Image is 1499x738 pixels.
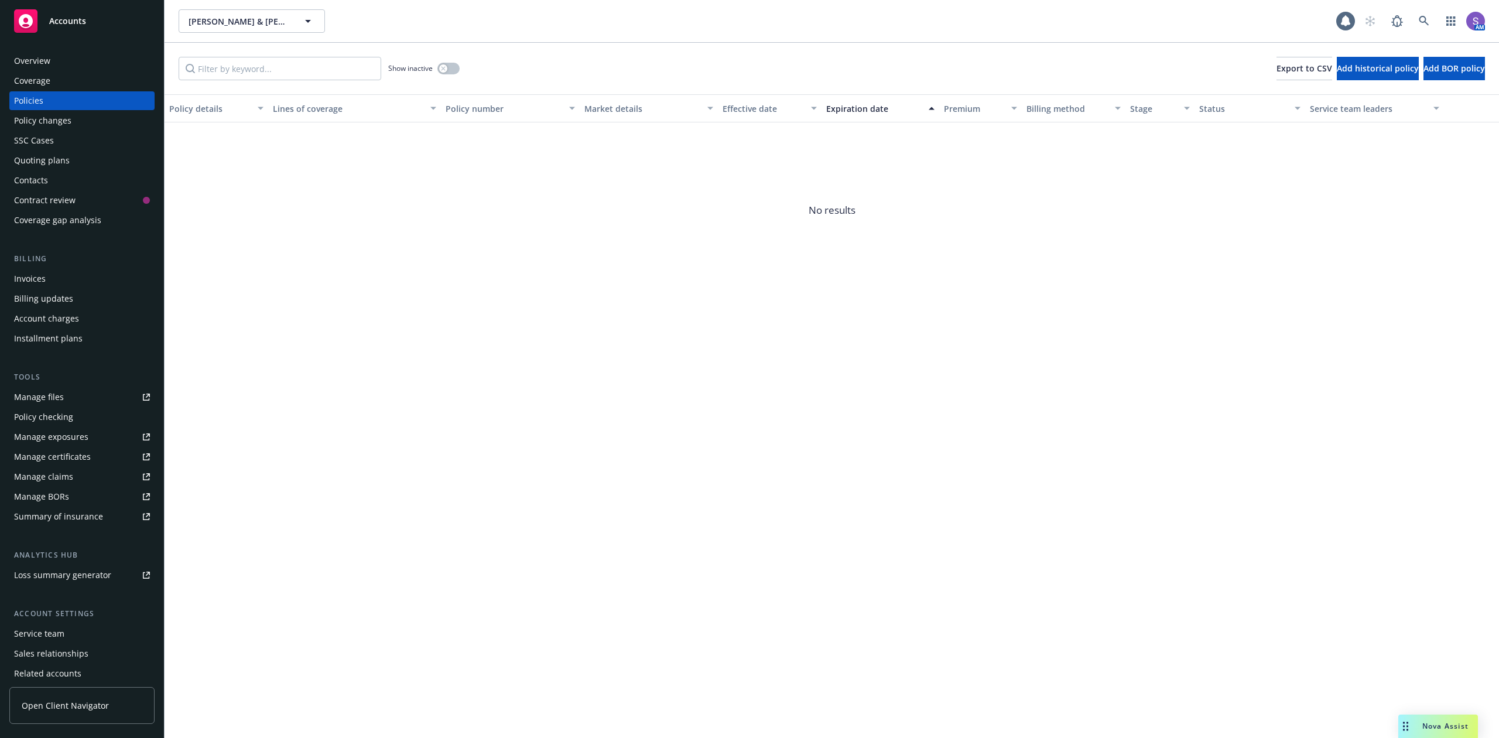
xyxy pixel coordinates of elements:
[22,699,109,712] span: Open Client Navigator
[1398,715,1478,738] button: Nova Assist
[9,644,155,663] a: Sales relationships
[14,131,54,150] div: SSC Cases
[9,467,155,486] a: Manage claims
[446,102,562,115] div: Policy number
[9,447,155,466] a: Manage certificates
[179,57,381,80] input: Filter by keyword...
[179,9,325,33] button: [PERSON_NAME] & [PERSON_NAME]
[388,63,433,73] span: Show inactive
[1412,9,1436,33] a: Search
[9,71,155,90] a: Coverage
[14,428,88,446] div: Manage exposures
[584,102,700,115] div: Market details
[9,5,155,37] a: Accounts
[9,329,155,348] a: Installment plans
[14,566,111,585] div: Loss summary generator
[939,94,1022,122] button: Premium
[723,102,804,115] div: Effective date
[9,664,155,683] a: Related accounts
[1439,9,1463,33] a: Switch app
[1466,12,1485,30] img: photo
[9,52,155,70] a: Overview
[14,487,69,506] div: Manage BORs
[14,644,88,663] div: Sales relationships
[14,91,43,110] div: Policies
[9,211,155,230] a: Coverage gap analysis
[14,52,50,70] div: Overview
[1337,63,1419,74] span: Add historical policy
[14,388,64,406] div: Manage files
[1398,715,1413,738] div: Drag to move
[1026,102,1108,115] div: Billing method
[822,94,939,122] button: Expiration date
[14,289,73,308] div: Billing updates
[441,94,579,122] button: Policy number
[1125,94,1195,122] button: Stage
[1422,721,1469,731] span: Nova Assist
[9,549,155,561] div: Analytics hub
[14,467,73,486] div: Manage claims
[1423,63,1485,74] span: Add BOR policy
[9,408,155,426] a: Policy checking
[14,329,83,348] div: Installment plans
[1423,57,1485,80] button: Add BOR policy
[14,211,101,230] div: Coverage gap analysis
[14,664,81,683] div: Related accounts
[1385,9,1409,33] a: Report a Bug
[9,371,155,383] div: Tools
[1276,63,1332,74] span: Export to CSV
[9,566,155,585] a: Loss summary generator
[14,191,76,210] div: Contract review
[14,111,71,130] div: Policy changes
[1310,102,1426,115] div: Service team leaders
[826,102,922,115] div: Expiration date
[1337,57,1419,80] button: Add historical policy
[14,447,91,466] div: Manage certificates
[9,171,155,190] a: Contacts
[14,309,79,328] div: Account charges
[9,487,155,506] a: Manage BORs
[1130,102,1177,115] div: Stage
[9,289,155,308] a: Billing updates
[944,102,1005,115] div: Premium
[1199,102,1288,115] div: Status
[14,71,50,90] div: Coverage
[268,94,441,122] button: Lines of coverage
[9,309,155,328] a: Account charges
[9,131,155,150] a: SSC Cases
[1022,94,1125,122] button: Billing method
[9,191,155,210] a: Contract review
[9,624,155,643] a: Service team
[9,253,155,265] div: Billing
[9,111,155,130] a: Policy changes
[273,102,423,115] div: Lines of coverage
[14,624,64,643] div: Service team
[1276,57,1332,80] button: Export to CSV
[9,428,155,446] a: Manage exposures
[9,507,155,526] a: Summary of insurance
[169,102,251,115] div: Policy details
[165,122,1499,298] span: No results
[9,388,155,406] a: Manage files
[9,91,155,110] a: Policies
[1358,9,1382,33] a: Start snowing
[9,608,155,620] div: Account settings
[14,151,70,170] div: Quoting plans
[14,408,73,426] div: Policy checking
[9,269,155,288] a: Invoices
[14,507,103,526] div: Summary of insurance
[165,94,268,122] button: Policy details
[580,94,718,122] button: Market details
[49,16,86,26] span: Accounts
[9,151,155,170] a: Quoting plans
[189,15,290,28] span: [PERSON_NAME] & [PERSON_NAME]
[718,94,822,122] button: Effective date
[1195,94,1305,122] button: Status
[1305,94,1443,122] button: Service team leaders
[14,171,48,190] div: Contacts
[14,269,46,288] div: Invoices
